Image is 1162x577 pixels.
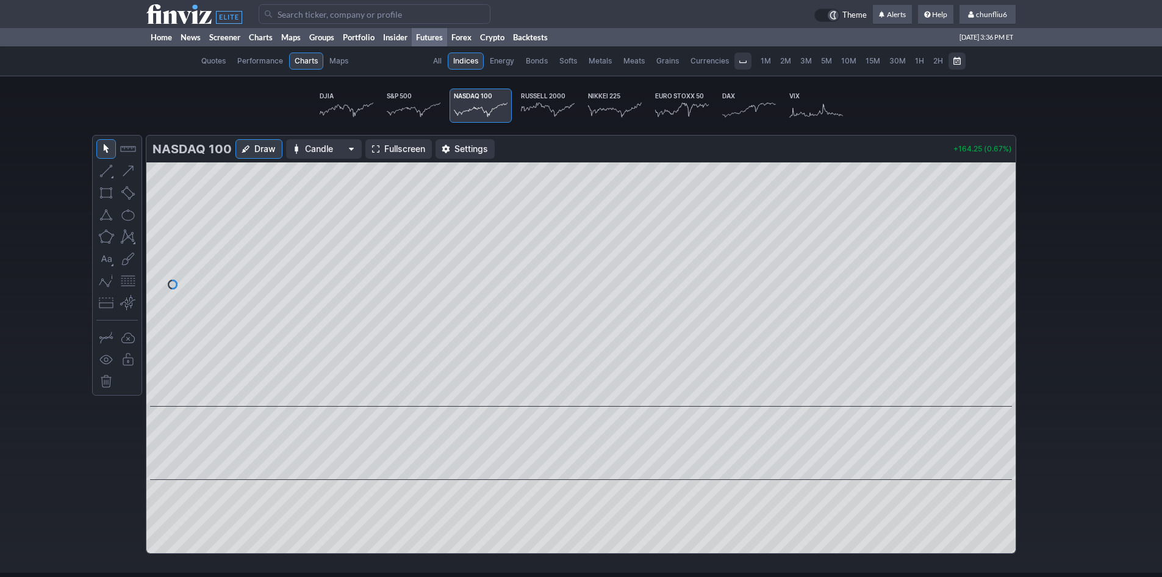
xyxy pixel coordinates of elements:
[959,5,1016,24] a: chunfliu6
[365,139,432,159] a: Fullscreen
[245,28,277,46] a: Charts
[476,28,509,46] a: Crypto
[118,249,138,269] button: Brush
[339,28,379,46] a: Portfolio
[277,28,305,46] a: Maps
[96,328,116,347] button: Drawing mode: Single
[690,55,729,67] span: Currencies
[96,183,116,203] button: Rectangle
[295,55,318,67] span: Charts
[800,56,812,65] span: 3M
[96,205,116,225] button: Triangle
[821,56,832,65] span: 5M
[949,53,966,70] button: Range
[305,143,343,155] span: Candle
[118,328,138,347] button: Drawings autosave: Off
[520,53,553,70] a: Bonds
[201,55,226,67] span: Quotes
[289,53,323,70] a: Charts
[176,28,205,46] a: News
[734,53,751,70] button: Interval
[953,145,1012,153] p: +164.25 (0.67%)
[118,350,138,369] button: Lock drawings
[454,92,492,100] span: Nasdaq 100
[915,56,924,65] span: 1H
[526,55,548,67] span: Bonds
[490,55,514,67] span: Energy
[817,53,836,70] a: 5M
[841,56,856,65] span: 10M
[780,56,791,65] span: 2M
[959,28,1013,46] span: [DATE] 3:36 PM ET
[436,139,495,159] button: Settings
[976,10,1007,19] span: chunfliu6
[96,139,116,159] button: Mouse
[96,372,116,391] button: Remove all drawings
[889,56,906,65] span: 30M
[286,139,362,159] button: Chart Type
[387,92,412,100] span: S&P 500
[651,53,684,70] a: Grains
[454,143,488,155] span: Settings
[789,92,800,100] span: VIX
[842,9,867,22] span: Theme
[96,161,116,181] button: Line
[196,53,231,70] a: Quotes
[722,92,735,100] span: DAX
[384,143,425,155] span: Fullscreen
[559,55,577,67] span: Softs
[152,140,232,158] h3: Nasdaq 100
[761,56,771,65] span: 1M
[433,55,442,67] span: All
[618,53,650,70] a: Meats
[232,53,289,70] a: Performance
[329,55,348,67] span: Maps
[918,5,953,24] a: Help
[305,28,339,46] a: Groups
[118,293,138,313] button: Anchored VWAP
[929,53,947,70] a: 2H
[933,56,943,65] span: 2H
[118,271,138,291] button: Fibonacci retracements
[428,53,447,70] a: All
[96,249,116,269] button: Text
[320,92,334,100] span: DJIA
[554,53,583,70] a: Softs
[756,53,775,70] a: 1M
[484,53,520,70] a: Energy
[118,161,138,181] button: Arrow
[315,89,378,123] a: DJIA
[96,271,116,291] button: Elliott waves
[718,89,780,123] a: DAX
[118,139,138,159] button: Measure
[796,53,816,70] a: 3M
[235,139,282,159] button: Draw
[450,89,512,123] a: Nasdaq 100
[656,55,679,67] span: Grains
[873,5,912,24] a: Alerts
[96,293,116,313] button: Position
[885,53,910,70] a: 30M
[861,53,884,70] a: 15M
[509,28,552,46] a: Backtests
[447,28,476,46] a: Forex
[583,53,617,70] a: Metals
[584,89,646,123] a: Nikkei 225
[118,227,138,247] button: XABCD
[776,53,795,70] a: 2M
[785,89,847,123] a: VIX
[205,28,245,46] a: Screener
[96,227,116,247] button: Polygon
[96,350,116,369] button: Hide drawings
[118,183,138,203] button: Rotated rectangle
[814,9,867,22] a: Theme
[118,205,138,225] button: Ellipse
[453,55,478,67] span: Indices
[412,28,447,46] a: Futures
[589,55,612,67] span: Metals
[324,53,354,70] a: Maps
[623,55,645,67] span: Meats
[517,89,579,123] a: Russell 2000
[655,92,704,100] span: Euro Stoxx 50
[837,53,861,70] a: 10M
